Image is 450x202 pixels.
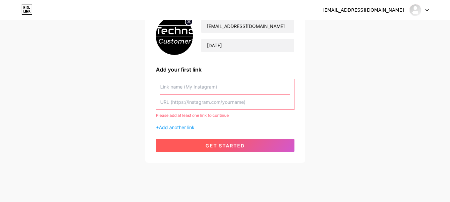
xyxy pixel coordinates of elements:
div: + [156,124,294,131]
div: Add your first link [156,66,294,74]
div: [EMAIL_ADDRESS][DOMAIN_NAME] [322,7,404,14]
input: bio [201,39,294,52]
span: get started [206,143,245,148]
img: profile pic [156,17,193,55]
div: Please add at least one link to continue [156,112,294,118]
span: Add another link [159,124,195,130]
input: URL (https://instagram.com/yourname) [160,95,290,109]
input: Link name (My Instagram) [160,79,290,94]
img: Arete Technologies [409,4,422,16]
button: get started [156,139,294,152]
input: Your name [201,20,294,33]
